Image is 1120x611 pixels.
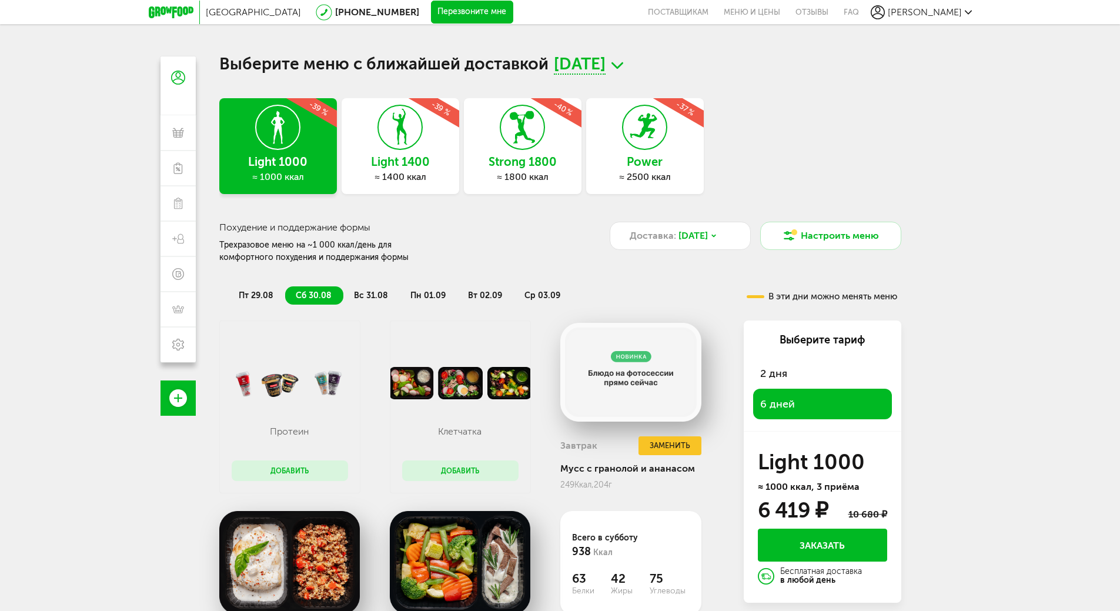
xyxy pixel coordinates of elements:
h3: Power [586,155,704,168]
span: ≈ 1000 ккал, 3 приёма [758,481,860,492]
h3: Light 1400 [342,155,459,168]
button: Заменить [638,436,701,456]
div: Всего в субботу [572,532,690,560]
span: пн 01.09 [410,291,446,301]
h3: Strong 1800 [464,155,581,168]
div: ≈ 1000 ккал [219,171,337,183]
h3: Light 1000 [758,453,887,472]
div: ≈ 2500 ккал [586,171,704,183]
strong: в любой день [780,575,835,585]
span: сб 30.08 [296,291,332,301]
span: [DATE] [678,229,708,243]
span: 75 [650,572,688,586]
div: Выберите тариф [753,332,892,348]
div: 249 204 [560,480,701,490]
span: вт 02.09 [468,291,502,301]
button: Настроить меню [760,222,901,250]
span: Углеводы [650,586,688,596]
span: 938 [572,545,591,558]
a: [PHONE_NUMBER] [335,6,419,18]
h3: Похудение и поддержание формы [219,222,583,233]
span: [DATE] [554,56,606,75]
div: -37 % [631,72,740,144]
div: 6 419 ₽ [758,501,828,520]
div: ≈ 1400 ккал [342,171,459,183]
h3: Light 1000 [219,155,337,168]
div: В эти дни можно менять меню [747,292,897,301]
span: 63 [572,572,611,586]
span: ср 03.09 [524,291,560,301]
div: 10 680 ₽ [848,509,887,520]
span: Жиры [611,586,650,596]
div: ≈ 1800 ккал [464,171,581,183]
span: г [609,480,612,490]
button: Добавить [402,460,519,481]
div: -39 % [264,72,373,144]
div: Трехразовое меню на ~1 000 ккал/день для комфортного похудения и поддержания формы [219,239,445,263]
span: Белки [572,586,611,596]
span: Ккал, [574,480,594,490]
h1: Выберите меню с ближайшей доставкой [219,56,901,75]
p: Клетчатка [413,426,506,437]
span: Доставка: [630,229,676,243]
span: 2 дня [760,367,787,380]
span: 6 дней [760,398,795,410]
img: big_noimage.png [560,320,701,424]
span: вс 31.08 [354,291,388,301]
button: Перезвоните мне [431,1,513,24]
span: 42 [611,572,650,586]
span: Ккал [593,547,613,557]
div: Бесплатная доставка [780,567,862,585]
button: Заказать [758,529,887,562]
span: пт 29.08 [239,291,273,301]
h3: Завтрак [560,440,597,451]
div: Мусс с гранолой и ананасом [560,463,701,474]
div: -40 % [509,72,618,144]
p: Протеин [243,426,336,437]
button: Добавить [232,460,348,481]
span: [GEOGRAPHIC_DATA] [206,6,301,18]
span: [PERSON_NAME] [888,6,962,18]
div: -39 % [386,72,496,144]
